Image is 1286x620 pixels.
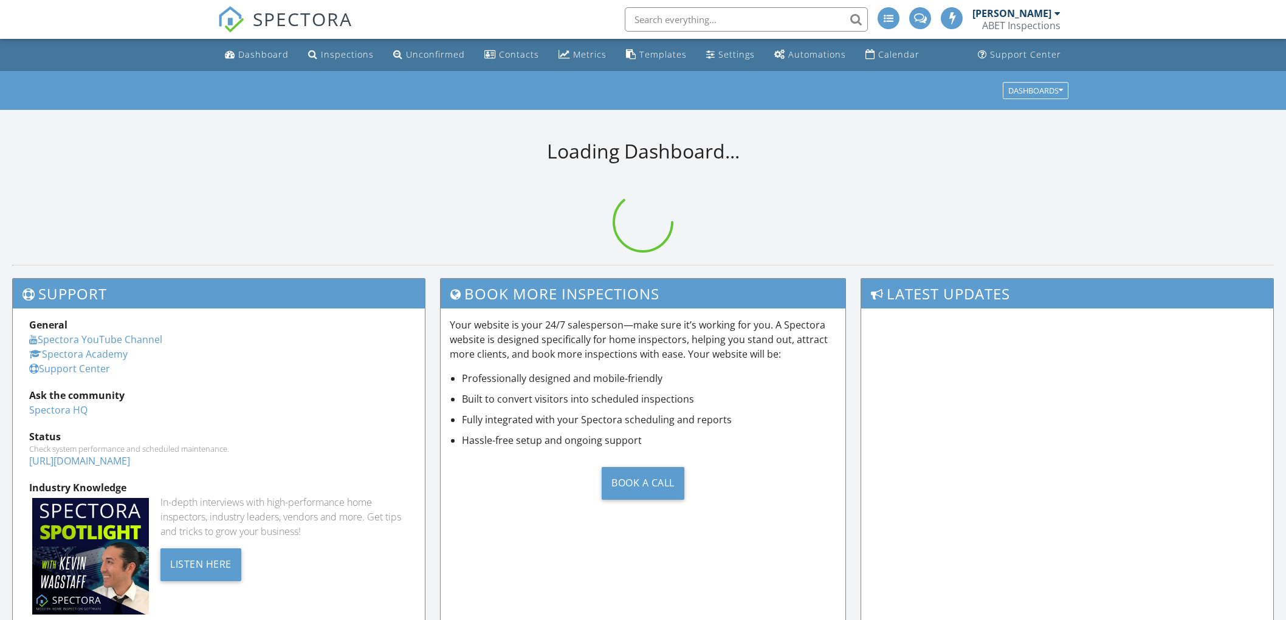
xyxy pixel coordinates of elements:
a: Settings [701,44,760,66]
div: Industry Knowledge [29,480,408,495]
div: ABET Inspections [982,19,1061,32]
li: Hassle-free setup and ongoing support [462,433,836,448]
div: Automations [788,49,846,60]
a: SPECTORA [218,16,352,42]
a: Dashboard [220,44,294,66]
div: Ask the community [29,388,408,403]
li: Built to convert visitors into scheduled inspections [462,392,836,406]
div: Dashboard [238,49,289,60]
img: The Best Home Inspection Software - Spectora [218,6,244,33]
div: Calendar [878,49,920,60]
div: Status [29,429,408,444]
div: Listen Here [160,548,241,581]
div: Metrics [573,49,607,60]
a: Spectora HQ [29,403,88,417]
div: Inspections [321,49,374,60]
a: [URL][DOMAIN_NAME] [29,454,130,468]
a: Templates [621,44,692,66]
div: Book a Call [602,467,684,500]
a: Book a Call [450,457,836,509]
strong: General [29,318,67,332]
a: Metrics [554,44,611,66]
h3: Latest Updates [861,279,1273,308]
li: Fully integrated with your Spectora scheduling and reports [462,412,836,427]
h3: Support [13,279,425,308]
a: Contacts [480,44,544,66]
a: Support Center [29,362,110,375]
div: Dashboards [1008,86,1063,95]
div: Support Center [990,49,1061,60]
h3: Book More Inspections [441,279,845,308]
a: Inspections [303,44,379,66]
button: Dashboards [1003,82,1068,99]
li: Professionally designed and mobile-friendly [462,371,836,386]
img: Spectoraspolightmain [32,498,149,615]
div: Settings [718,49,755,60]
p: Your website is your 24/7 salesperson—make sure it’s working for you. A Spectora website is desig... [450,318,836,361]
span: SPECTORA [253,6,352,32]
div: Templates [639,49,687,60]
a: Listen Here [160,557,241,570]
input: Search everything... [625,7,868,32]
a: Spectora YouTube Channel [29,333,162,346]
div: Unconfirmed [406,49,465,60]
a: Support Center [973,44,1066,66]
div: Contacts [499,49,539,60]
div: In-depth interviews with high-performance home inspectors, industry leaders, vendors and more. Ge... [160,495,408,539]
a: Automations (Advanced) [769,44,851,66]
div: Check system performance and scheduled maintenance. [29,444,408,454]
a: Unconfirmed [388,44,470,66]
a: Spectora Academy [29,347,128,361]
a: Calendar [861,44,924,66]
div: [PERSON_NAME] [972,7,1051,19]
